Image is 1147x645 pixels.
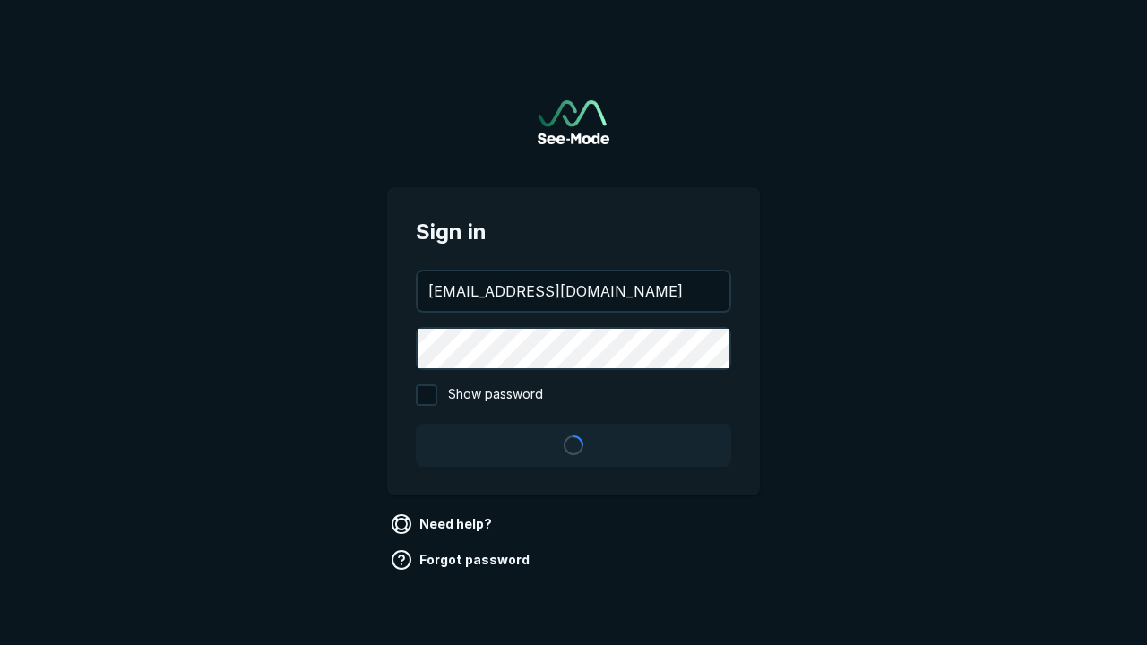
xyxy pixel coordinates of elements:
a: Forgot password [387,546,537,574]
a: Go to sign in [538,100,609,144]
span: Sign in [416,216,731,248]
span: Show password [448,384,543,406]
img: See-Mode Logo [538,100,609,144]
input: your@email.com [418,271,729,311]
a: Need help? [387,510,499,538]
